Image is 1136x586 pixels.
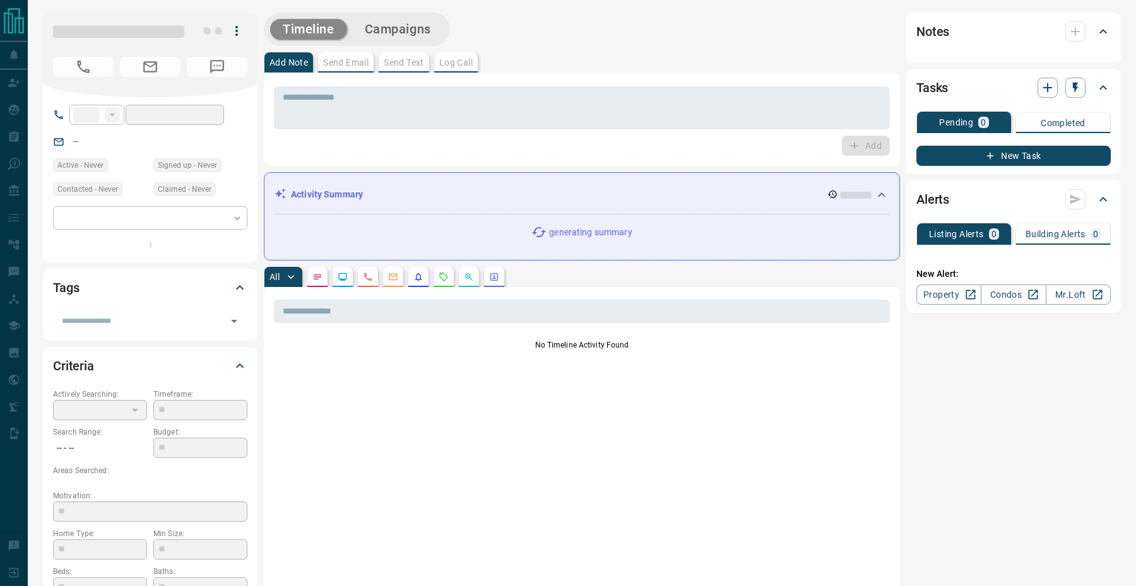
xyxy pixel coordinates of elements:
svg: Agent Actions [489,272,499,282]
p: generating summary [549,226,632,239]
a: -- [73,136,78,146]
p: Baths: [153,566,247,577]
p: Motivation: [53,490,247,501]
p: Pending [939,118,973,127]
svg: Calls [363,272,373,282]
span: Contacted - Never [57,183,118,196]
span: Signed up - Never [158,159,217,172]
span: No Number [187,57,247,77]
h2: Alerts [916,189,949,209]
p: New Alert: [916,267,1111,281]
span: No Email [120,57,180,77]
p: Timeframe: [153,389,247,400]
p: All [269,272,280,281]
div: Notes [916,16,1111,47]
span: No Number [53,57,114,77]
svg: Notes [312,272,322,282]
svg: Listing Alerts [413,272,423,282]
svg: Lead Browsing Activity [338,272,348,282]
button: Timeline [270,19,347,40]
p: Search Range: [53,426,147,438]
h2: Tasks [916,78,948,98]
span: Claimed - Never [158,183,211,196]
p: Areas Searched: [53,465,247,476]
button: Campaigns [352,19,444,40]
div: Tasks [916,73,1111,103]
div: Criteria [53,351,247,381]
button: Open [225,312,243,330]
div: Alerts [916,184,1111,214]
p: Listing Alerts [929,230,984,238]
p: Add Note [269,58,308,67]
p: Actively Searching: [53,389,147,400]
a: Property [916,284,981,305]
span: Active - Never [57,159,104,172]
svg: Opportunities [464,272,474,282]
p: Building Alerts [1026,230,1086,238]
h2: Criteria [53,356,94,376]
p: Min Size: [153,528,247,539]
p: Budget: [153,426,247,438]
div: Activity Summary [275,183,889,206]
p: 0 [1093,230,1098,238]
p: 0 [981,118,986,127]
svg: Requests [439,272,449,282]
p: -- - -- [53,438,147,459]
h2: Tags [53,278,79,298]
button: New Task [916,146,1111,166]
p: 0 [991,230,997,238]
p: Activity Summary [291,188,363,201]
a: Condos [981,284,1046,305]
div: Tags [53,272,247,303]
h2: Notes [916,21,949,42]
p: Beds: [53,566,147,577]
p: Completed [1041,119,1086,127]
a: Mr.Loft [1046,284,1111,305]
p: Home Type: [53,528,147,539]
svg: Emails [388,272,398,282]
p: No Timeline Activity Found [274,339,890,351]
